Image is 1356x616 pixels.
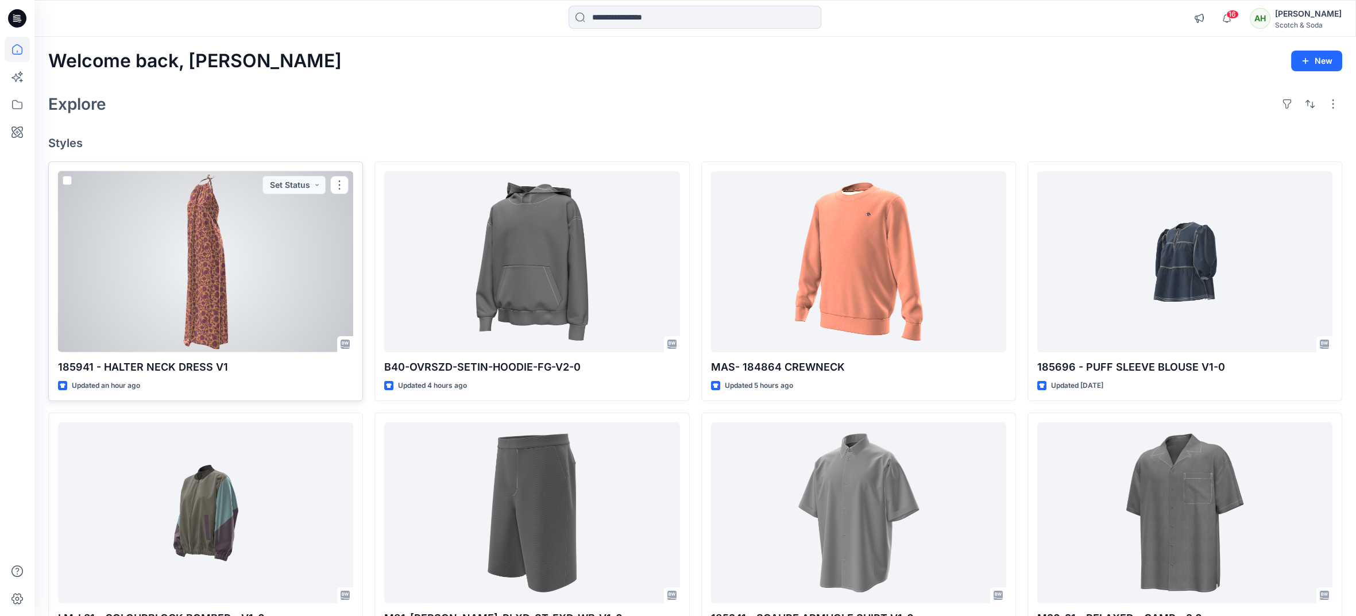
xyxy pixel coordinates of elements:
[384,359,679,375] p: B40-OVRSZD-SETIN-HOODIE-FG-V2-0
[1037,422,1332,603] a: M20-21 - RELAXED - CAMP - 2.0
[1051,380,1103,392] p: Updated [DATE]
[711,422,1006,603] a: 185241 - SQAURE ARMHOLE SHIRT V1-0
[1275,21,1342,29] div: Scotch & Soda
[48,51,342,72] h2: Welcome back, [PERSON_NAME]
[725,380,793,392] p: Updated 5 hours ago
[58,171,353,352] a: 185941 - HALTER NECK DRESS V1
[384,171,679,352] a: B40-OVRSZD-SETIN-HOODIE-FG-V2-0
[1226,10,1239,19] span: 16
[1037,171,1332,352] a: 185696 - PUFF SLEEVE BLOUSE V1-0
[58,422,353,603] a: LM-L31 - COLOURBLOCK BOMBER - V1-0
[398,380,467,392] p: Updated 4 hours ago
[1250,8,1270,29] div: AH
[72,380,140,392] p: Updated an hour ago
[1037,359,1332,375] p: 185696 - PUFF SLEEVE BLOUSE V1-0
[48,95,106,113] h2: Explore
[384,422,679,603] a: M81-OTIS-RLXD-ST-FXD-WB-V1-0
[58,359,353,375] p: 185941 - HALTER NECK DRESS V1
[1291,51,1342,71] button: New
[711,359,1006,375] p: MAS- 184864 CREWNECK
[1275,7,1342,21] div: [PERSON_NAME]
[711,171,1006,352] a: MAS- 184864 CREWNECK
[48,136,1342,150] h4: Styles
